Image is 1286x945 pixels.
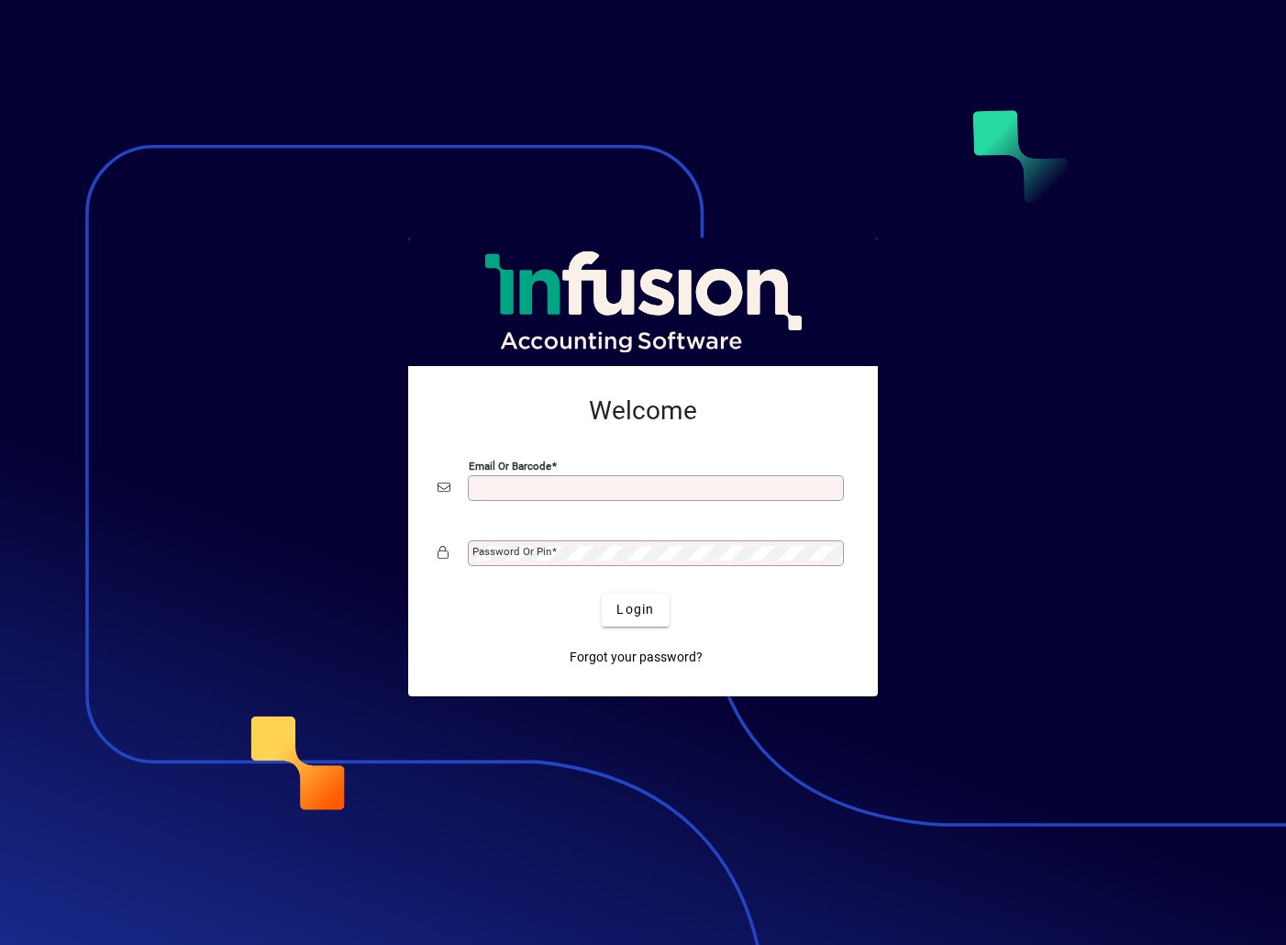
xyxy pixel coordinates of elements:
[602,594,669,627] button: Login
[438,395,848,427] h2: Welcome
[562,641,710,674] a: Forgot your password?
[616,600,654,619] span: Login
[472,545,551,558] mat-label: Password or Pin
[570,648,703,667] span: Forgot your password?
[469,459,551,472] mat-label: Email or Barcode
